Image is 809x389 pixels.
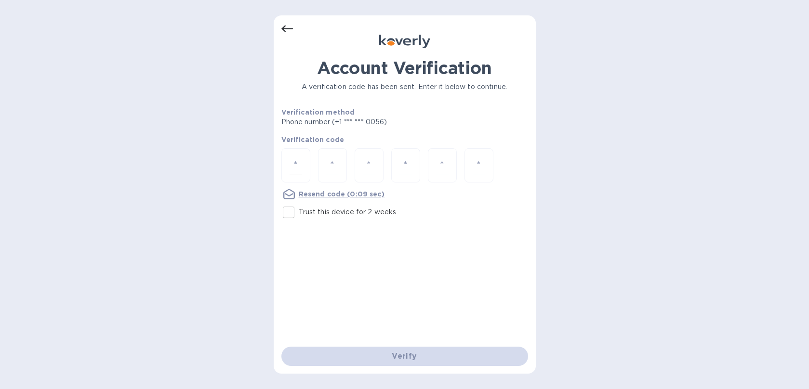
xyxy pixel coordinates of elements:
[281,117,461,127] p: Phone number (+1 *** *** 0056)
[299,207,397,217] p: Trust this device for 2 weeks
[299,190,385,198] u: Resend code (0:09 sec)
[281,58,528,78] h1: Account Verification
[281,82,528,92] p: A verification code has been sent. Enter it below to continue.
[281,135,528,144] p: Verification code
[281,108,355,116] b: Verification method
